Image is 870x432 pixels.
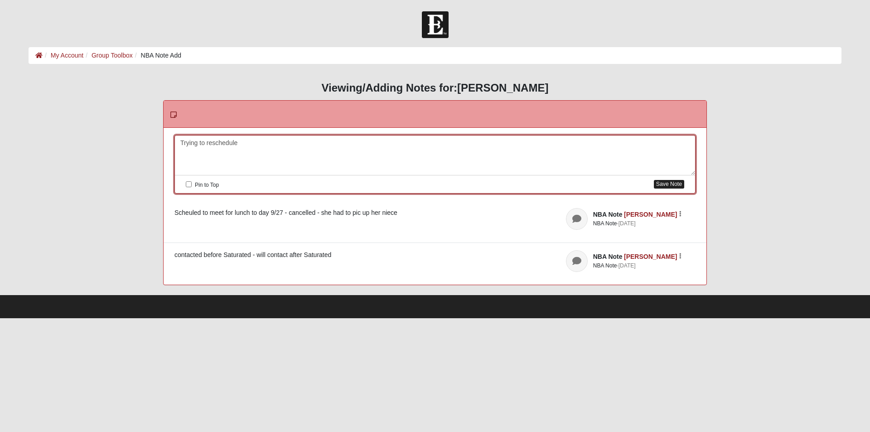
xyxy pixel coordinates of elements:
[195,182,219,188] span: Pin to Top
[619,220,636,227] time: September 27, 2025, 2:45 PM
[619,219,636,228] a: [DATE]
[186,181,192,187] input: Pin to Top
[654,180,684,189] button: Save Note
[593,263,617,268] span: NBA Note
[624,211,677,218] a: [PERSON_NAME]
[175,136,695,175] div: Trying to reschedule
[133,51,181,60] li: NBA Note Add
[174,208,696,218] div: Scheuled to meet for lunch to day 9/27 - cancelled - she had to pic up her niece
[619,262,636,270] a: [DATE]
[29,82,841,95] h3: Viewing/Adding Notes for:
[457,82,548,94] strong: [PERSON_NAME]
[593,253,623,260] span: NBA Note
[624,253,677,260] a: [PERSON_NAME]
[619,262,636,269] time: September 27, 2025, 2:44 PM
[174,250,696,260] div: contacted before Saturated - will contact after Saturated
[422,11,449,38] img: Church of Eleven22 Logo
[51,52,83,59] a: My Account
[593,263,619,268] span: ·
[593,221,617,226] span: NBA Note
[92,52,133,59] a: Group Toolbox
[593,221,619,226] span: ·
[593,211,623,218] span: NBA Note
